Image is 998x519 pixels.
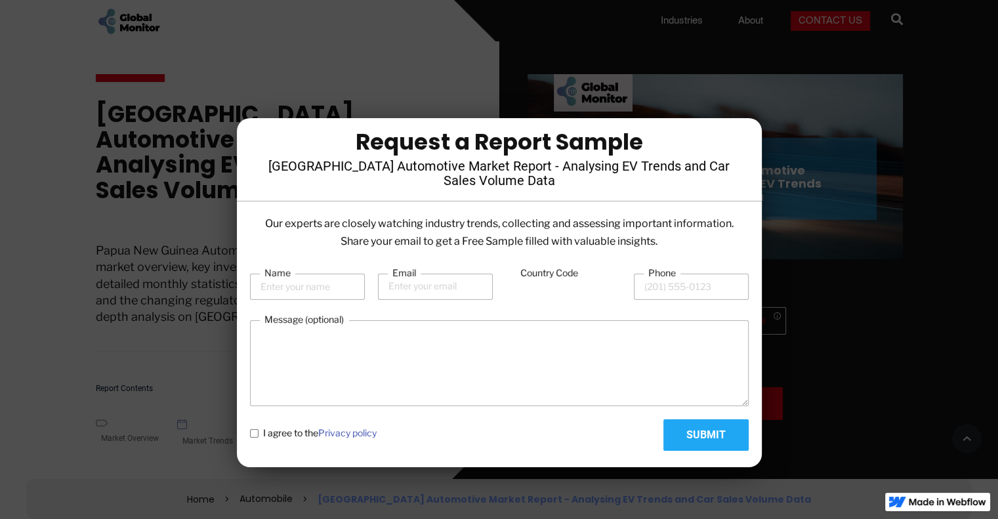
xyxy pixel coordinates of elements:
label: Message (optional) [260,313,348,326]
input: Submit [663,419,749,451]
input: I agree to thePrivacy policy [250,429,259,438]
div: Request a Report Sample [257,131,742,152]
input: Enter your name [250,274,365,300]
label: Phone [644,266,680,280]
label: Email [388,266,421,280]
label: Name [260,266,295,280]
label: Country Code [516,266,583,280]
input: Enter your email [378,274,493,300]
a: Privacy policy [318,427,377,438]
span: I agree to the [263,426,377,440]
form: Email Form-Report Page [250,266,749,451]
input: (201) 555-0123 [634,274,749,300]
img: Made in Webflow [909,498,986,506]
h4: [GEOGRAPHIC_DATA] Automotive Market Report - Analysing EV Trends and Car Sales Volume Data [257,159,742,188]
p: Our experts are closely watching industry trends, collecting and assessing important information.... [250,215,749,250]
